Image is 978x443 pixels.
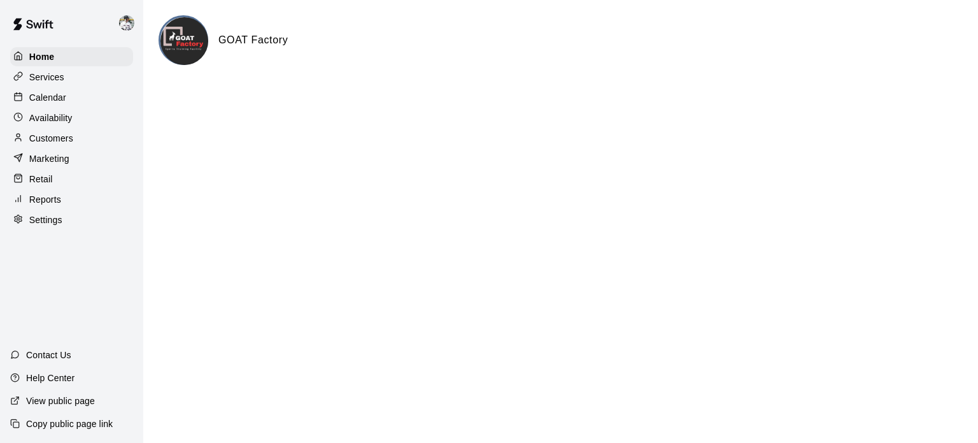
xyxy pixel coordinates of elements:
div: Justin Dunning [117,10,143,36]
p: Settings [29,214,62,226]
img: Justin Dunning [119,15,134,31]
p: Reports [29,193,61,206]
a: Home [10,47,133,66]
a: Retail [10,170,133,189]
a: Services [10,68,133,87]
img: GOAT Factory logo [160,17,208,65]
p: Services [29,71,64,84]
a: Marketing [10,149,133,168]
p: Retail [29,173,53,185]
p: Contact Us [26,349,71,361]
p: Copy public page link [26,418,113,430]
p: Calendar [29,91,66,104]
p: Availability [29,112,73,124]
p: Home [29,50,55,63]
a: Availability [10,108,133,127]
a: Reports [10,190,133,209]
p: Marketing [29,152,69,165]
h6: GOAT Factory [218,32,288,48]
p: Help Center [26,372,74,384]
p: View public page [26,395,95,407]
a: Calendar [10,88,133,107]
p: Customers [29,132,73,145]
a: Customers [10,129,133,148]
a: Settings [10,210,133,229]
